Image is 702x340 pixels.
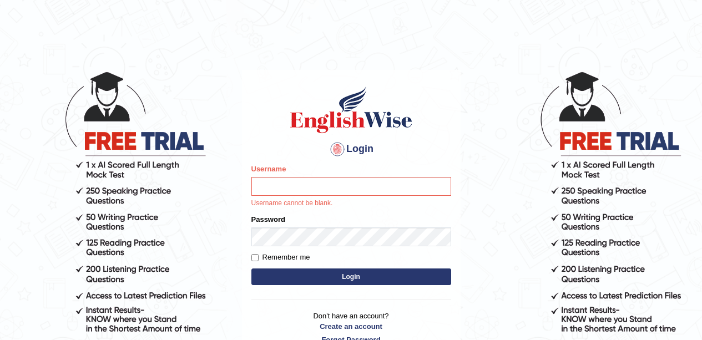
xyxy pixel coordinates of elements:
[251,254,259,261] input: Remember me
[251,268,451,285] button: Login
[251,252,310,263] label: Remember me
[251,140,451,158] h4: Login
[251,214,285,225] label: Password
[251,321,451,332] a: Create an account
[251,199,451,209] p: Username cannot be blank.
[251,164,286,174] label: Username
[288,85,415,135] img: Logo of English Wise sign in for intelligent practice with AI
